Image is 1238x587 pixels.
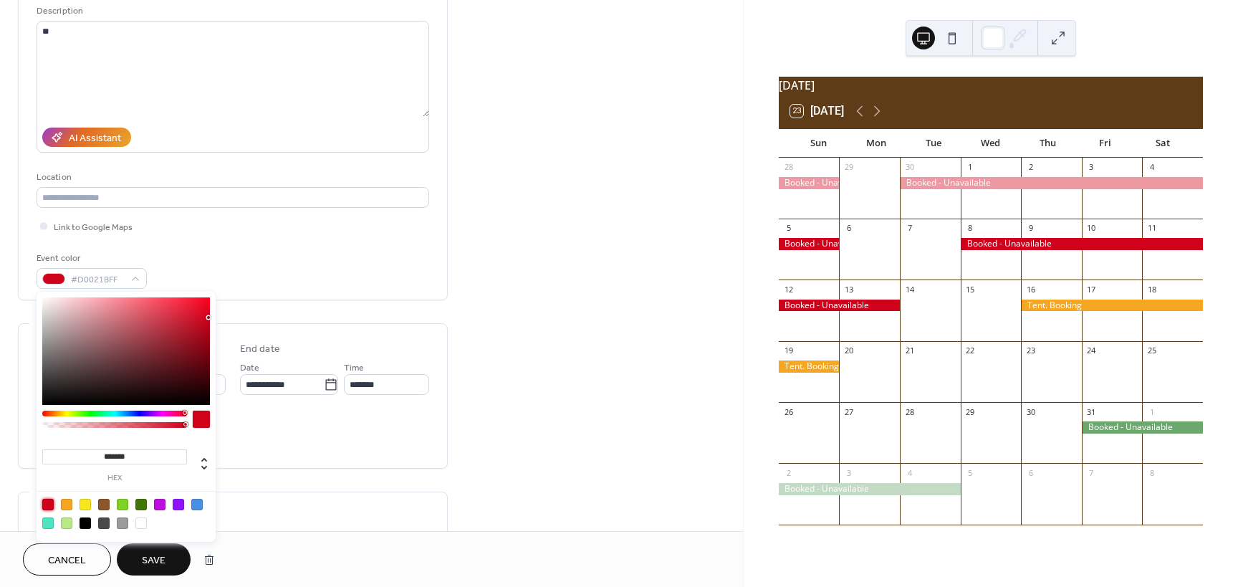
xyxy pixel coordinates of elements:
[1025,162,1036,173] div: 2
[61,499,72,510] div: #F5A623
[154,499,165,510] div: #BD10E0
[779,238,840,250] div: Booked - Unavailable
[37,4,426,19] div: Description
[904,284,915,295] div: 14
[785,101,849,121] button: 23[DATE]
[843,162,854,173] div: 29
[1086,162,1097,173] div: 3
[962,129,1019,158] div: Wed
[98,499,110,510] div: #8B572A
[1146,284,1157,295] div: 18
[1086,223,1097,234] div: 10
[965,284,976,295] div: 15
[843,284,854,295] div: 13
[779,361,840,373] div: Tent. Booking
[1146,223,1157,234] div: 11
[173,499,184,510] div: #9013FE
[783,406,794,417] div: 26
[848,129,905,158] div: Mon
[779,177,840,189] div: Booked - Unavailable
[1086,467,1097,478] div: 7
[54,220,133,235] span: Link to Google Maps
[783,223,794,234] div: 5
[1086,345,1097,356] div: 24
[783,467,794,478] div: 2
[80,499,91,510] div: #F8E71C
[1134,129,1191,158] div: Sat
[783,345,794,356] div: 19
[69,131,121,146] div: AI Assistant
[783,162,794,173] div: 28
[1146,345,1157,356] div: 25
[1077,129,1134,158] div: Fri
[843,223,854,234] div: 6
[37,251,144,266] div: Event color
[1086,284,1097,295] div: 17
[779,77,1203,94] div: [DATE]
[98,517,110,529] div: #4A4A4A
[1025,406,1036,417] div: 30
[61,517,72,529] div: #B8E986
[904,162,915,173] div: 30
[1146,467,1157,478] div: 8
[904,406,915,417] div: 28
[117,543,191,576] button: Save
[42,474,187,482] label: hex
[779,483,961,495] div: Booked - Unavailable
[42,499,54,510] div: #D0021B
[905,129,962,158] div: Tue
[191,499,203,510] div: #4A90E2
[1025,284,1036,295] div: 16
[790,129,848,158] div: Sun
[117,517,128,529] div: #9B9B9B
[965,223,976,234] div: 8
[71,272,124,287] span: #D0021BFF
[142,553,165,568] span: Save
[965,467,976,478] div: 5
[1025,345,1036,356] div: 23
[1146,406,1157,417] div: 1
[904,345,915,356] div: 21
[240,361,259,376] span: Date
[1086,406,1097,417] div: 31
[23,543,111,576] button: Cancel
[344,361,364,376] span: Time
[965,406,976,417] div: 29
[117,499,128,510] div: #7ED321
[48,553,86,568] span: Cancel
[779,300,900,312] div: Booked - Unavailable
[1019,129,1077,158] div: Thu
[42,517,54,529] div: #50E3C2
[80,517,91,529] div: #000000
[1146,162,1157,173] div: 4
[843,467,854,478] div: 3
[240,342,280,357] div: End date
[965,345,976,356] div: 22
[37,170,426,185] div: Location
[965,162,976,173] div: 1
[900,177,1203,189] div: Booked - Unavailable
[783,284,794,295] div: 12
[961,238,1203,250] div: Booked - Unavailable
[1082,421,1203,434] div: Booked - Unavailable
[1025,223,1036,234] div: 9
[1025,467,1036,478] div: 6
[1021,300,1203,312] div: Tent. Booking
[904,467,915,478] div: 4
[843,406,854,417] div: 27
[42,128,131,147] button: AI Assistant
[843,345,854,356] div: 20
[904,223,915,234] div: 7
[135,499,147,510] div: #417505
[135,517,147,529] div: #FFFFFF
